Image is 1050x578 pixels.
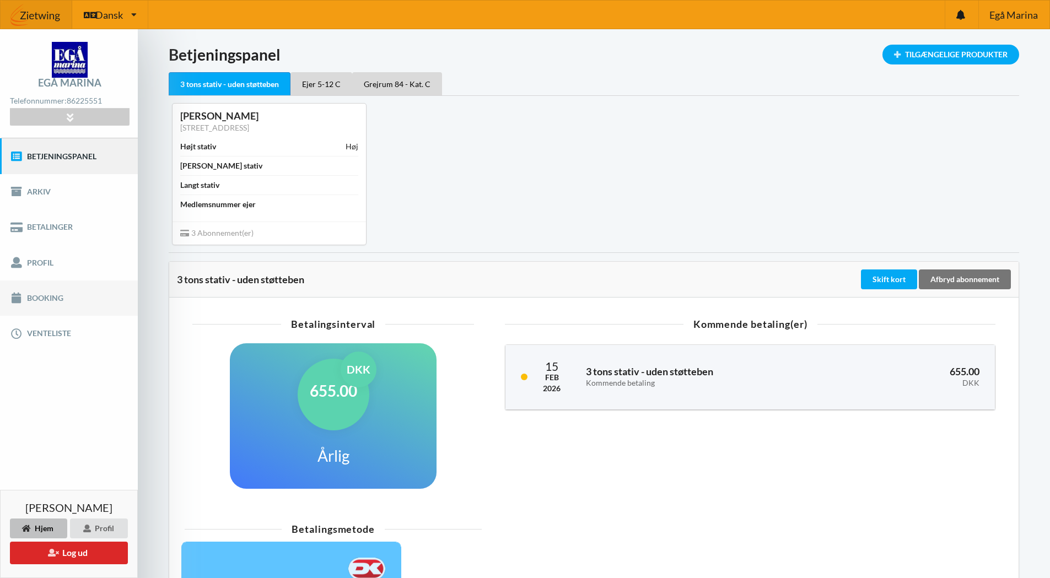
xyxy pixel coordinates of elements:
[352,72,442,95] div: Grejrum 84 - Kat. C
[586,379,823,388] div: Kommende betaling
[317,446,349,466] h1: Årlig
[185,524,482,534] div: Betalingsmetode
[346,141,358,152] div: Høj
[180,228,254,237] span: 3 Abonnement(er)
[192,319,474,329] div: Betalingsinterval
[38,78,101,88] div: Egå Marina
[882,45,1019,64] div: Tilgængelige Produkter
[95,10,123,20] span: Dansk
[861,269,917,289] div: Skift kort
[290,72,352,95] div: Ejer 5-12 C
[25,502,112,513] span: [PERSON_NAME]
[67,96,102,105] strong: 86225551
[180,141,216,152] div: Højt stativ
[505,319,995,329] div: Kommende betaling(er)
[543,383,561,394] div: 2026
[839,365,979,387] h3: 655.00
[180,180,219,191] div: Langt stativ
[989,10,1038,20] span: Egå Marina
[52,42,88,78] img: logo
[169,45,1019,64] h1: Betjeningspanel
[543,360,561,372] div: 15
[180,199,256,210] div: Medlemsnummer ejer
[180,160,262,171] div: [PERSON_NAME] stativ
[919,269,1011,289] div: Afbryd abonnement
[586,365,823,387] h3: 3 tons stativ - uden støtteben
[341,352,376,387] div: DKK
[543,372,561,383] div: Feb
[10,518,67,538] div: Hjem
[177,274,859,285] div: 3 tons stativ - uden støtteben
[310,381,357,401] h1: 655.00
[169,72,290,96] div: 3 tons stativ - uden støtteben
[10,542,128,564] button: Log ud
[180,110,358,122] div: [PERSON_NAME]
[839,379,979,388] div: DKK
[10,94,129,109] div: Telefonnummer:
[180,123,249,132] a: [STREET_ADDRESS]
[70,518,128,538] div: Profil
